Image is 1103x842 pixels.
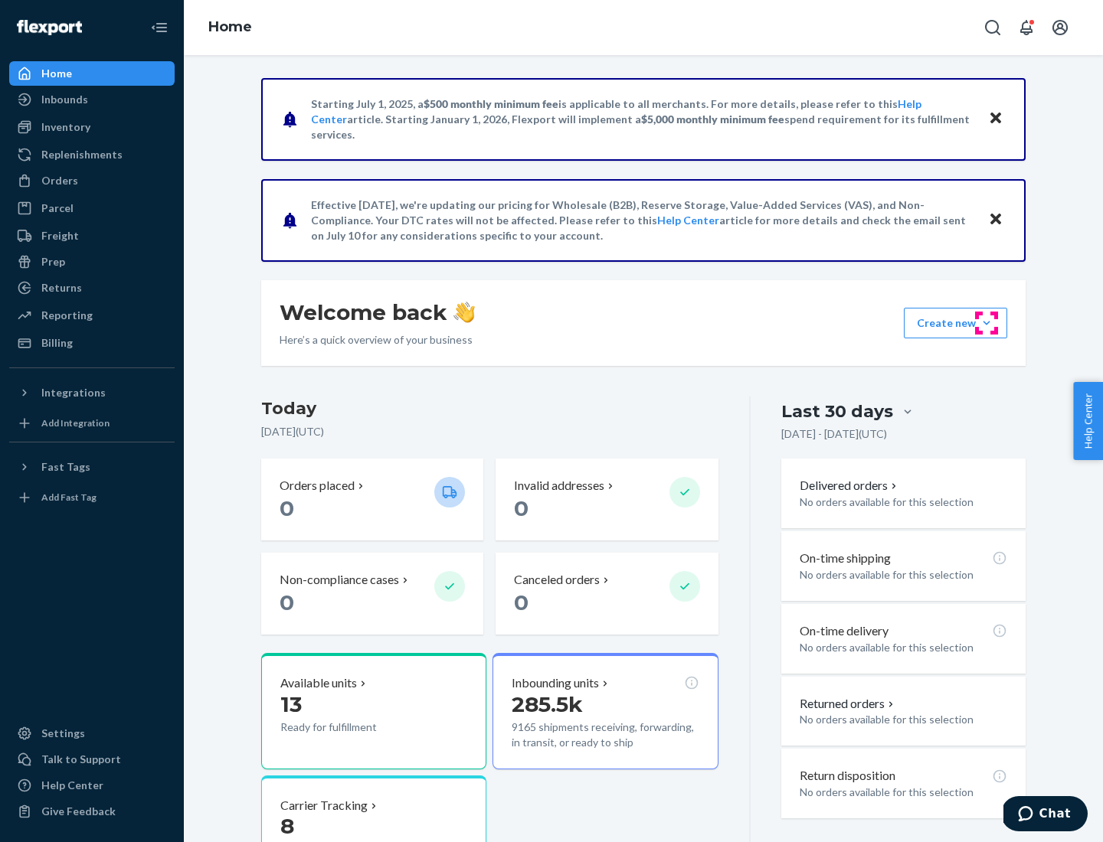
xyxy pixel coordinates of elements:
div: Parcel [41,201,74,216]
p: 9165 shipments receiving, forwarding, in transit, or ready to ship [512,720,699,750]
div: Fast Tags [41,459,90,475]
p: Return disposition [800,767,895,785]
span: 13 [280,691,302,717]
p: No orders available for this selection [800,785,1007,800]
button: Delivered orders [800,477,900,494]
a: Prep [9,250,175,274]
h1: Welcome back [280,299,475,326]
p: No orders available for this selection [800,567,1007,583]
div: Returns [41,280,82,295]
p: On-time delivery [800,622,889,640]
p: Non-compliance cases [280,571,399,589]
a: Inventory [9,115,175,139]
div: Inbounds [41,92,88,107]
button: Talk to Support [9,747,175,772]
a: Inbounds [9,87,175,112]
button: Non-compliance cases 0 [261,553,483,635]
div: Freight [41,228,79,243]
a: Settings [9,721,175,746]
p: Here’s a quick overview of your business [280,332,475,348]
a: Home [9,61,175,86]
span: 0 [514,589,529,615]
a: Orders [9,168,175,193]
a: Freight [9,224,175,248]
p: Available units [280,674,357,692]
div: Add Integration [41,416,110,429]
div: Billing [41,335,73,351]
p: Starting July 1, 2025, a is applicable to all merchants. For more details, please refer to this a... [311,96,974,142]
button: Open Search Box [977,12,1008,43]
p: Invalid addresses [514,477,604,494]
div: Give Feedback [41,804,116,819]
div: Replenishments [41,147,123,162]
a: Add Integration [9,411,175,436]
div: Inventory [41,119,90,135]
button: Inbounding units285.5k9165 shipments receiving, forwarding, in transit, or ready to ship [493,653,718,769]
div: Prep [41,254,65,269]
p: Canceled orders [514,571,600,589]
div: Orders [41,173,78,188]
p: No orders available for this selection [800,712,1007,727]
p: [DATE] ( UTC ) [261,424,718,439]
span: $5,000 monthly minimum fee [641,113,784,126]
iframe: Opens a widget where you can chat to one of our agents [1003,796,1088,834]
button: Close [986,108,1006,130]
span: 8 [280,813,294,839]
p: Ready for fulfillment [280,720,422,735]
div: Settings [41,726,85,741]
button: Give Feedback [9,799,175,824]
button: Available units13Ready for fulfillment [261,653,486,769]
img: Flexport logo [17,20,82,35]
a: Add Fast Tag [9,485,175,510]
span: 0 [514,495,529,521]
button: Invalid addresses 0 [496,459,718,540]
p: On-time shipping [800,550,891,567]
span: 0 [280,589,294,615]
button: Returned orders [800,695,897,713]
h3: Today [261,397,718,421]
button: Open notifications [1011,12,1042,43]
button: Close Navigation [144,12,175,43]
a: Billing [9,331,175,355]
img: hand-wave emoji [453,302,475,323]
span: 0 [280,495,294,521]
a: Parcel [9,196,175,220]
div: Add Fast Tag [41,491,97,504]
a: Reporting [9,303,175,328]
p: Effective [DATE], we're updating our pricing for Wholesale (B2B), Reserve Storage, Value-Added Se... [311,197,974,243]
p: Inbounding units [512,674,599,692]
a: Help Center [9,773,175,798]
a: Help Center [657,214,719,227]
a: Replenishments [9,142,175,167]
span: $500 monthly minimum fee [424,97,558,110]
div: Home [41,66,72,81]
button: Orders placed 0 [261,459,483,540]
a: Home [208,18,252,35]
button: Close [986,209,1006,231]
div: Help Center [41,778,103,793]
button: Help Center [1073,382,1103,460]
button: Open account menu [1045,12,1075,43]
p: Carrier Tracking [280,797,368,814]
div: Reporting [41,308,93,323]
div: Integrations [41,385,106,400]
button: Create new [904,308,1007,338]
ol: breadcrumbs [196,5,264,50]
a: Returns [9,276,175,300]
p: No orders available for this selection [800,494,1007,510]
p: [DATE] - [DATE] ( UTC ) [781,426,887,442]
button: Integrations [9,380,175,405]
span: 285.5k [512,691,583,717]
p: No orders available for this selection [800,640,1007,655]
button: Fast Tags [9,455,175,479]
div: Talk to Support [41,752,121,767]
div: Last 30 days [781,400,893,423]
p: Orders placed [280,477,355,494]
button: Canceled orders 0 [496,553,718,635]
